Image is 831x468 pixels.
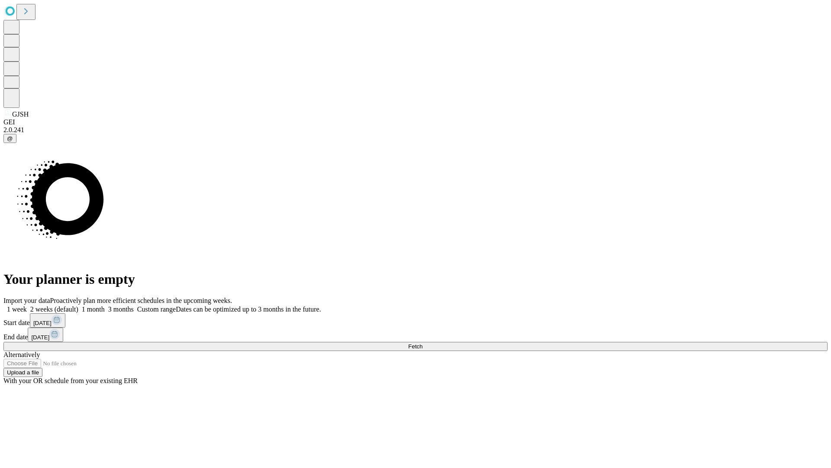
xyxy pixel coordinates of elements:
div: Start date [3,313,828,328]
button: [DATE] [30,313,65,328]
span: 2 weeks (default) [30,305,78,313]
button: Upload a file [3,368,42,377]
span: Alternatively [3,351,40,358]
span: 1 month [82,305,105,313]
button: [DATE] [28,328,63,342]
span: 1 week [7,305,27,313]
span: [DATE] [31,334,49,341]
span: [DATE] [33,320,52,326]
span: Fetch [408,343,422,350]
span: Proactively plan more efficient schedules in the upcoming weeks. [50,297,232,304]
div: GEI [3,118,828,126]
div: End date [3,328,828,342]
span: Dates can be optimized up to 3 months in the future. [176,305,321,313]
span: @ [7,135,13,142]
span: GJSH [12,110,29,118]
h1: Your planner is empty [3,271,828,287]
span: Custom range [137,305,176,313]
button: @ [3,134,16,143]
span: 3 months [108,305,134,313]
span: With your OR schedule from your existing EHR [3,377,138,384]
button: Fetch [3,342,828,351]
div: 2.0.241 [3,126,828,134]
span: Import your data [3,297,50,304]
